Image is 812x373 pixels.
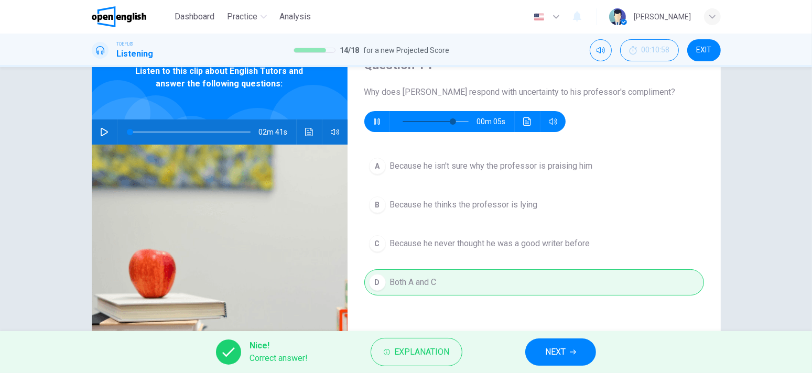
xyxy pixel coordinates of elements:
[275,7,315,26] button: Analysis
[609,8,626,25] img: Profile picture
[126,65,313,90] span: Listen to this clip about English Tutors and answer the following questions:
[259,119,296,145] span: 02m 41s
[642,46,670,54] span: 00:10:58
[696,46,711,54] span: EXIT
[175,10,214,23] span: Dashboard
[519,111,536,132] button: Click to see the audio transcription
[363,44,449,57] span: for a new Projected Score
[250,352,308,365] span: Correct answer!
[620,39,679,61] button: 00:10:58
[533,13,546,21] img: en
[279,10,311,23] span: Analysis
[117,48,154,60] h1: Listening
[227,10,257,23] span: Practice
[525,338,596,366] button: NEXT
[117,40,134,48] span: TOEFL®
[620,39,679,61] div: Hide
[340,44,359,57] span: 14 / 18
[92,6,171,27] a: OpenEnglish logo
[477,111,514,132] span: 00m 05s
[250,339,308,352] span: Nice!
[301,119,318,145] button: Click to see the audio transcription
[590,39,612,61] div: Mute
[223,7,271,26] button: Practice
[394,345,449,359] span: Explanation
[92,6,147,27] img: OpenEnglish logo
[170,7,219,26] button: Dashboard
[371,338,462,366] button: Explanation
[687,39,721,61] button: EXIT
[545,345,566,359] span: NEXT
[634,10,691,23] div: [PERSON_NAME]
[364,86,704,98] span: Why does [PERSON_NAME] respond with uncertainty to his professor's compliment?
